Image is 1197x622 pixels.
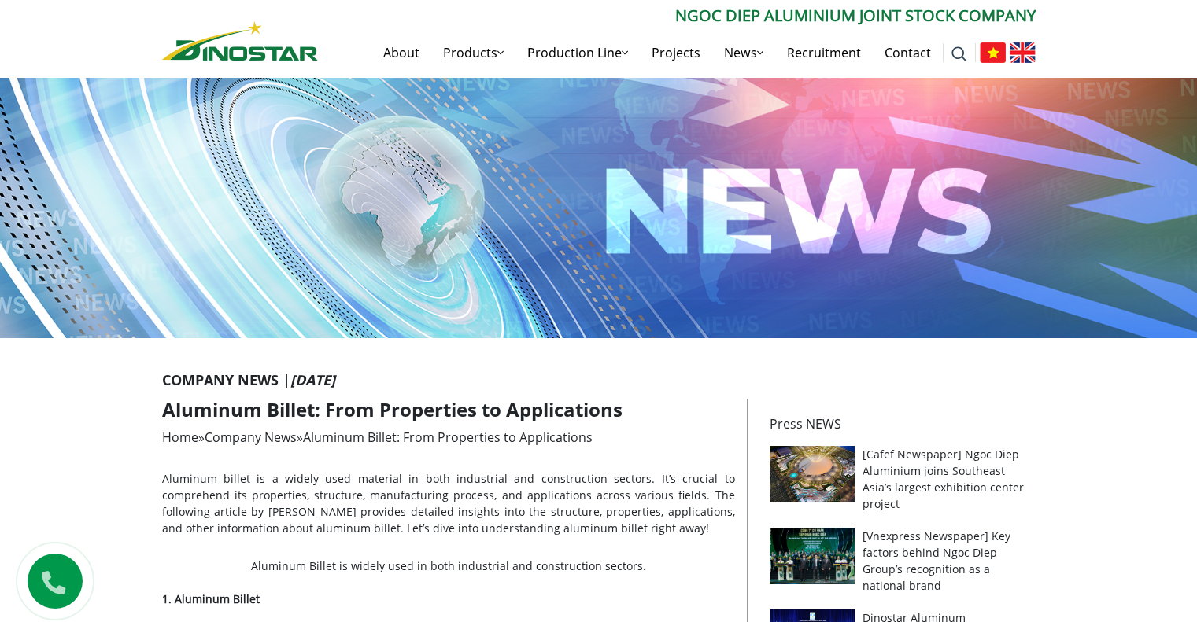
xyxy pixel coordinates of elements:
img: [Cafef Newspaper] Ngoc Diep Aluminium joins Southeast Asia’s largest exhibition center project [770,446,855,502]
a: Production Line [515,28,640,78]
a: [Vnexpress Newspaper] Key factors behind Ngoc Diep Group’s recognition as a national brand [863,528,1010,593]
a: Contact [873,28,943,78]
a: [Cafef Newspaper] Ngoc Diep Aluminium joins Southeast Asia’s largest exhibition center project [863,447,1024,511]
img: Nhôm Dinostar [162,21,318,61]
img: English [1010,42,1036,63]
a: Home [162,429,198,446]
img: [Vnexpress Newspaper] Key factors behind Ngoc Diep Group’s recognition as a national brand [770,528,855,584]
p: Ngoc Diep Aluminium Joint Stock Company [318,4,1036,28]
a: Projects [640,28,712,78]
a: Recruitment [775,28,873,78]
img: search [951,46,967,62]
h1: Aluminum Billet: From Properties to Applications [162,399,735,421]
p: Company News | [162,370,1036,391]
strong: 1. Aluminum Billet [162,591,260,606]
a: News [712,28,775,78]
span: » » [162,429,593,446]
p: Press NEWS [770,414,1026,433]
a: About [371,28,431,78]
figcaption: Aluminum Billet is widely used in both industrial and construction sectors. [162,558,735,574]
a: Products [431,28,515,78]
span: Aluminum Billet: From Properties to Applications [303,429,593,446]
p: Aluminum billet is a widely used material in both industrial and construction sectors. It’s cruci... [162,470,735,536]
img: Tiếng Việt [980,42,1006,63]
i: [DATE] [290,370,335,389]
a: Company News [205,429,297,446]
